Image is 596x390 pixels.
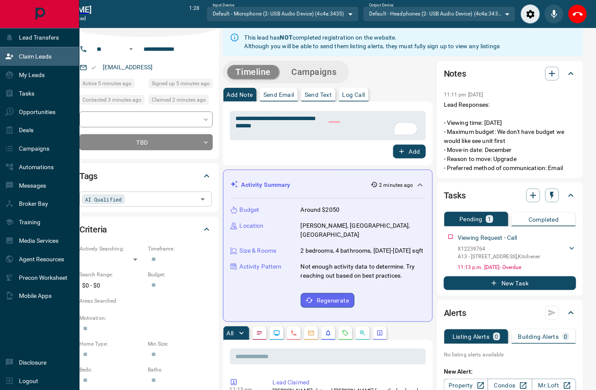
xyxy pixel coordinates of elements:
svg: Emails [308,330,315,337]
p: Building Alerts [518,334,559,340]
p: Budget: [148,271,212,279]
p: Add Note [227,92,253,98]
h2: Tasks [444,189,466,202]
button: New Task [444,276,576,290]
button: Campaigns [283,65,345,79]
p: 11:13 p.m. [DATE] - Overdue [458,263,576,271]
div: Tasks [444,185,576,206]
div: X12239764A13 - [STREET_ADDRESS],Kitchener [458,243,576,262]
div: Mute [544,4,564,24]
svg: Listing Alerts [325,330,332,337]
div: Default - Microphone (2- USB Audio Device) (4c4a:3435) [207,6,359,21]
p: Motivation: [79,314,212,322]
p: X12239764 [458,245,541,253]
svg: Lead Browsing Activity [273,330,280,337]
p: Viewing Request - Call [458,233,517,242]
div: Tue Oct 14 2025 [79,79,144,91]
p: New Alert: [444,367,576,376]
p: All [227,330,234,336]
p: Actively Searching: [79,245,144,253]
p: 2 minutes ago [379,181,413,189]
div: Tue Oct 14 2025 [149,79,213,91]
p: Not enough activity data to determine. Try reaching out based on best practices. [301,262,425,280]
p: A13 - [STREET_ADDRESS] , Kitchener [458,253,541,260]
strong: NOT [280,34,293,41]
h2: Criteria [79,223,107,236]
div: Tue Oct 14 2025 [79,95,144,107]
label: Input Device [213,3,235,8]
p: Lead Claimed [273,378,422,387]
div: Criteria [79,219,212,240]
p: Log Call [342,92,365,98]
div: This lead has completed registration on the website. Although you will be able to send them listi... [245,30,500,54]
p: Around $2050 [301,205,340,214]
p: Budget [240,205,260,214]
div: Notes [444,63,576,84]
p: 1:28 [189,4,199,24]
svg: Requests [342,330,349,337]
div: End Call [568,4,587,24]
span: Contacted 3 minutes ago [83,96,141,104]
p: Baths: [148,366,212,374]
p: Min Size: [148,340,212,348]
button: Open [197,193,209,205]
h2: Tags [79,169,98,183]
a: [EMAIL_ADDRESS] [103,64,153,71]
span: AI Qualified [85,195,122,204]
p: Areas Searched: [79,297,212,305]
svg: Calls [290,330,297,337]
span: Claimed 2 minutes ago [152,96,206,104]
p: Listing Alerts [452,334,490,340]
p: 1 [488,216,491,222]
p: Activity Pattern [240,262,282,271]
label: Output Device [369,3,394,8]
p: Size & Rooms [240,246,277,255]
p: Location [240,221,264,230]
span: Active 5 minutes ago [83,79,131,88]
button: Timeline [227,65,280,79]
svg: Email Valid [91,65,97,71]
p: Pending [459,216,483,222]
div: Audio Settings [521,4,540,24]
div: Tags [79,166,212,186]
p: Lead Responses: - Viewing time: [DATE] - Maximum budget: We don't have budget we would like see u... [444,100,576,173]
div: Alerts [444,303,576,323]
p: Completed [529,217,559,223]
div: Activity Summary2 minutes ago [230,177,425,193]
span: Signed up 5 minutes ago [152,79,210,88]
p: Send Email [263,92,294,98]
p: Home Type: [79,340,144,348]
p: Beds: [79,366,144,374]
div: Default - Headphones (2- USB Audio Device) (4c4a:3435) [363,6,516,21]
p: 0 [495,334,498,340]
p: 11:11 pm [DATE] [444,92,483,98]
div: Tue Oct 14 2025 [149,95,213,107]
p: 2 bedrooms, 4 bathrooms, [DATE]-[DATE] sqft [301,246,424,255]
p: $0 - $0 [79,279,144,293]
button: Add [393,145,426,158]
p: 0 [564,334,568,340]
h2: Notes [444,67,466,80]
textarea: To enrich screen reader interactions, please activate Accessibility in Grammarly extension settings [236,115,419,137]
p: Timeframe: [148,245,212,253]
svg: Opportunities [359,330,366,337]
p: Send Text [305,92,332,98]
p: Activity Summary [241,180,290,189]
p: Search Range: [79,271,144,279]
button: Regenerate [301,293,355,308]
div: TBD [79,134,213,150]
svg: Notes [256,330,263,337]
p: [PERSON_NAME], [GEOGRAPHIC_DATA], [GEOGRAPHIC_DATA] [301,221,425,239]
h2: [PERSON_NAME] [28,4,92,15]
button: Open [126,44,136,54]
svg: Agent Actions [376,330,383,337]
p: No listing alerts available [444,351,576,359]
h2: Alerts [444,306,466,320]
